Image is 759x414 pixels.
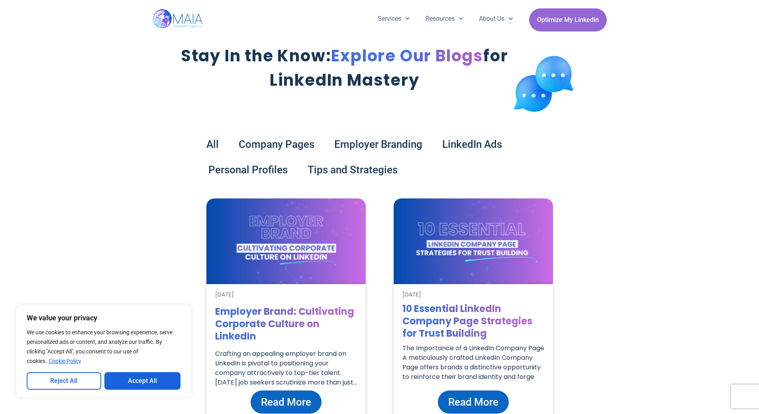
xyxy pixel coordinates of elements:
[370,8,418,29] a: Services
[471,8,521,29] a: About Us
[215,305,357,342] h1: Employer Brand: Cultivating Corporate Culture on LinkedIn
[370,8,521,29] nav: Menu
[300,157,406,182] a: Tips and Strategies
[402,302,544,339] h1: 10 Essential LinkedIn Company Page Strategies for Trust Building
[215,290,234,299] a: [DATE]
[537,12,599,27] span: Optimize My Linkedin
[251,390,322,414] a: Read More
[402,290,421,299] a: [DATE]
[326,131,430,157] a: Employer Branding
[438,390,509,414] a: Read More
[529,8,607,31] a: Optimize My Linkedin
[215,349,357,387] p: Crafting an appealing employer brand on LinkedIn is pivotal to positioning your company attractiv...
[331,45,483,67] span: Explore Our Blogs
[200,157,296,182] a: Personal Profiles
[434,131,510,157] a: LinkedIn Ads
[448,394,498,410] span: Read More
[198,131,561,182] nav: Menu
[198,131,227,157] a: All
[16,305,191,398] div: We value your privacy
[104,372,181,390] button: Accept All
[27,313,180,323] p: We value your privacy
[27,372,101,390] button: Reject All
[261,394,311,410] span: Read More
[27,328,180,366] p: We use cookies to enhance your browsing experience, serve personalized ads or content, and analyz...
[231,131,322,157] a: Company Pages
[48,357,82,365] a: Cookie Policy
[402,343,544,382] p: The Importance of a LinkedIn Company Page A meticulously crafted LinkedIn Company Page offers bra...
[180,44,509,92] h2: Stay In the Know: for LinkedIn Mastery
[418,8,471,29] a: Resources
